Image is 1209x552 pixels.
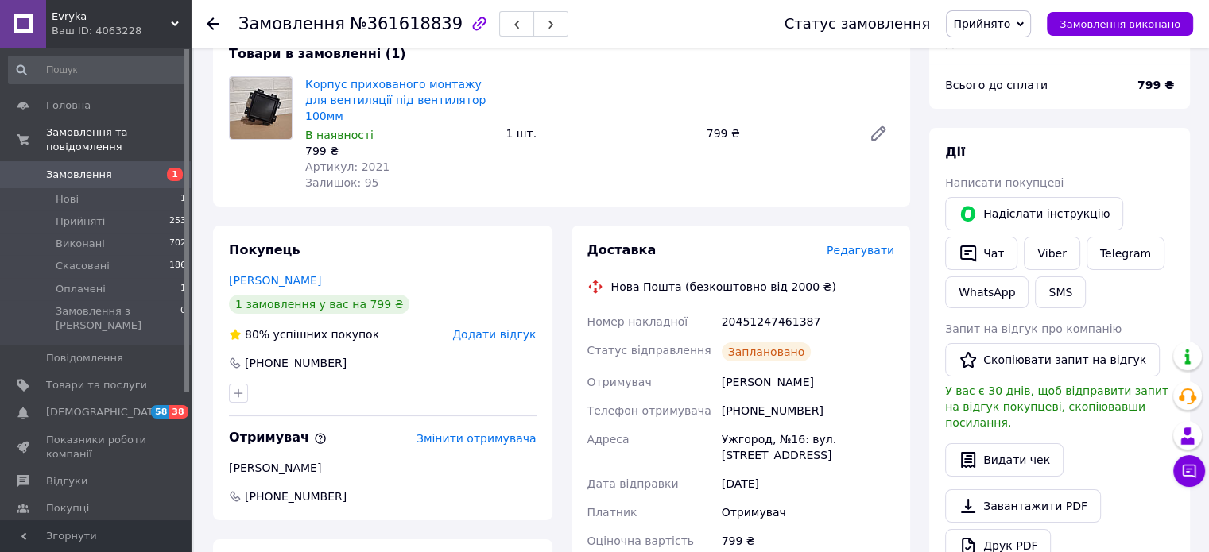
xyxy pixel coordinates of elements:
[243,355,348,371] div: [PHONE_NUMBER]
[719,498,897,527] div: Отримувач
[169,259,186,273] span: 186
[945,322,1122,335] span: Запит на відгук про компанію
[719,469,897,498] div: [DATE]
[587,404,711,417] span: Телефон отримувача
[169,214,186,229] span: 253
[587,376,652,388] span: Отримувач
[245,328,269,341] span: 80%
[46,474,87,488] span: Відгуки
[1173,455,1205,487] button: Чат з покупцем
[56,192,79,207] span: Нові
[46,405,164,419] span: [DEMOGRAPHIC_DATA]
[46,168,112,182] span: Замовлення
[52,10,171,24] span: Evryka
[305,129,374,141] span: В наявності
[719,425,897,469] div: Ужгород, №16: вул. [STREET_ADDRESS]
[719,368,897,396] div: [PERSON_NAME]
[587,344,711,357] span: Статус відправлення
[1047,12,1193,36] button: Замовлення виконано
[238,14,345,33] span: Замовлення
[56,237,105,251] span: Виконані
[169,405,188,419] span: 38
[945,276,1029,308] a: WhatsApp
[180,304,186,333] span: 0
[1137,79,1174,91] b: 799 ₴
[229,274,321,287] a: [PERSON_NAME]
[305,176,378,189] span: Залишок: 95
[56,282,106,296] span: Оплачені
[587,506,637,519] span: Платник
[56,304,180,333] span: Замовлення з [PERSON_NAME]
[46,433,147,461] span: Показники роботи компанії
[827,244,894,257] span: Редагувати
[1060,18,1180,30] span: Замовлення виконано
[46,501,89,515] span: Покупці
[945,384,1168,429] span: У вас є 30 днів, щоб відправити запит на відгук покупцеві, скопіювавши посилання.
[229,295,409,314] div: 1 замовлення у вас на 799 ₴
[607,279,840,295] div: Нова Пошта (безкоштовно від 2000 ₴)
[945,343,1160,376] button: Скопіювати запит на відгук
[46,98,91,113] span: Головна
[862,118,894,149] a: Редагувати
[46,351,123,365] span: Повідомлення
[945,197,1123,230] button: Надіслати інструкцію
[945,79,1048,91] span: Всього до сплати
[587,242,657,257] span: Доставка
[945,145,965,160] span: Дії
[8,56,188,84] input: Пошук
[945,237,1017,270] button: Чат
[587,477,679,490] span: Дата відправки
[953,17,1010,30] span: Прийнято
[945,489,1101,523] a: Завантажити PDF
[180,282,186,296] span: 1
[719,396,897,425] div: [PHONE_NUMBER]
[785,16,931,32] div: Статус замовлення
[229,430,327,445] span: Отримувач
[229,460,537,476] div: [PERSON_NAME]
[417,432,537,445] span: Змінити отримувача
[1035,276,1086,308] button: SMS
[305,160,389,173] span: Артикул: 2021
[722,342,812,361] div: Заплановано
[230,77,292,139] img: Корпус прихованого монтажу для вентиляції під вентилятор 100мм
[700,122,856,145] div: 799 ₴
[207,16,219,32] div: Повернутися назад
[46,125,191,154] span: Замовлення та повідомлення
[229,46,406,61] span: Товари в замовленні (1)
[305,78,486,122] a: Корпус прихованого монтажу для вентиляції під вентилятор 100мм
[719,307,897,336] div: 20451247461387
[587,535,694,547] span: Оціночна вартість
[56,214,105,229] span: Прийняті
[46,378,147,392] span: Товари та послуги
[587,433,630,446] span: Адреса
[945,176,1064,189] span: Написати покупцеві
[499,122,699,145] div: 1 шт.
[350,14,463,33] span: №361618839
[167,168,183,181] span: 1
[1024,237,1079,270] a: Viber
[305,143,493,159] div: 799 ₴
[229,242,300,257] span: Покупець
[452,328,536,341] span: Додати відгук
[180,192,186,207] span: 1
[945,443,1064,477] button: Видати чек
[587,315,688,328] span: Номер накладної
[1087,237,1164,270] a: Telegram
[56,259,110,273] span: Скасовані
[169,237,186,251] span: 702
[151,405,169,419] span: 58
[229,326,379,342] div: успішних покупок
[52,24,191,38] div: Ваш ID: 4063228
[243,488,348,504] span: [PHONE_NUMBER]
